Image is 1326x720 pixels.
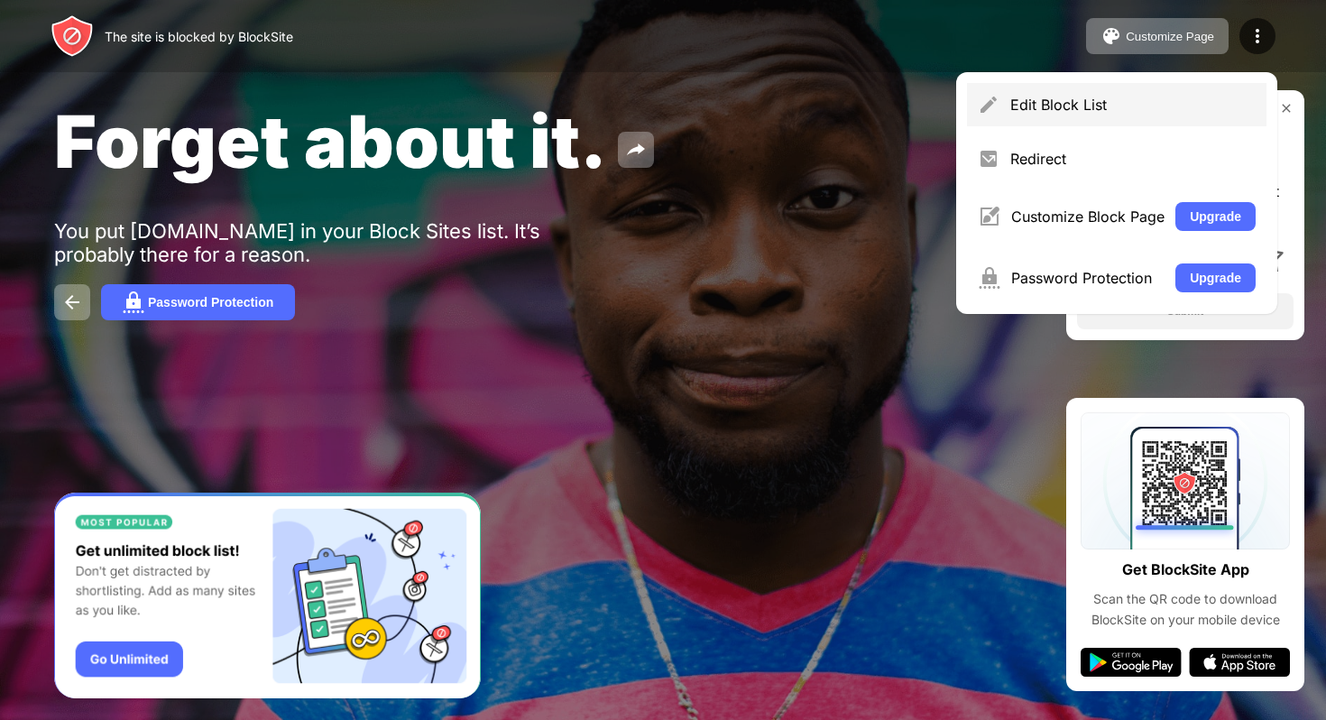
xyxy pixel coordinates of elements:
[1011,208,1165,226] div: Customize Block Page
[1175,263,1256,292] button: Upgrade
[1086,18,1229,54] button: Customize Page
[1011,269,1165,287] div: Password Protection
[978,206,1000,227] img: menu-customize.svg
[105,29,293,44] div: The site is blocked by BlockSite
[978,148,999,170] img: menu-redirect.svg
[1100,25,1122,47] img: pallet.svg
[978,94,999,115] img: menu-pencil.svg
[1081,412,1290,549] img: qrcode.svg
[1122,557,1249,583] div: Get BlockSite App
[1010,150,1256,168] div: Redirect
[978,267,1000,289] img: menu-password.svg
[54,493,481,699] iframe: Banner
[1126,30,1214,43] div: Customize Page
[101,284,295,320] button: Password Protection
[1247,25,1268,47] img: menu-icon.svg
[1081,589,1290,630] div: Scan the QR code to download BlockSite on your mobile device
[51,14,94,58] img: header-logo.svg
[1175,202,1256,231] button: Upgrade
[61,291,83,313] img: back.svg
[123,291,144,313] img: password.svg
[1189,648,1290,677] img: app-store.svg
[1279,101,1294,115] img: rate-us-close.svg
[1081,648,1182,677] img: google-play.svg
[54,97,607,185] span: Forget about it.
[54,219,612,266] div: You put [DOMAIN_NAME] in your Block Sites list. It’s probably there for a reason.
[1010,96,1256,114] div: Edit Block List
[148,295,273,309] div: Password Protection
[625,139,647,161] img: share.svg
